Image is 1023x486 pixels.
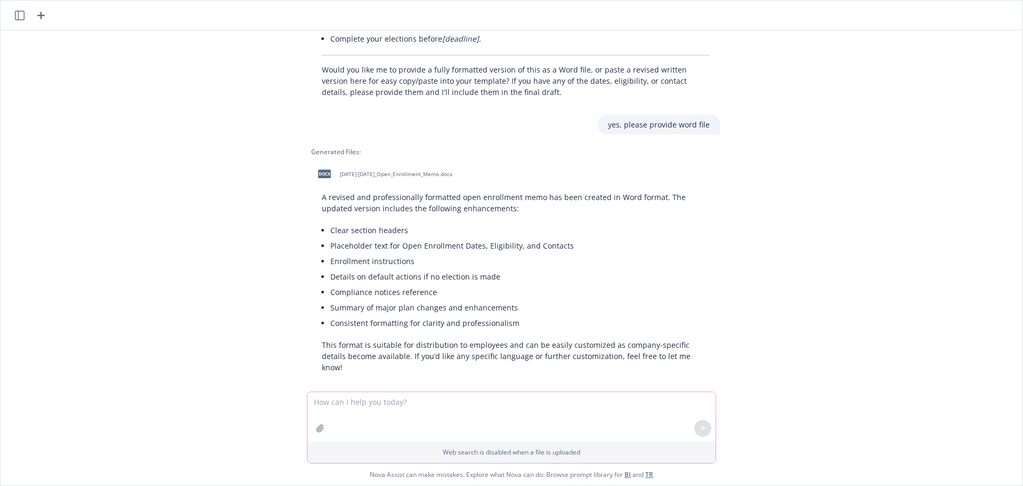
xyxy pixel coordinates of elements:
span: [DATE]-[DATE]_Open_Enrollment_Memo.docx [340,171,452,178]
li: Enrollment instructions [330,253,710,269]
span: Nova Assist can make mistakes. Explore what Nova can do: Browse prompt library for and [370,464,653,485]
a: TR [645,470,653,479]
em: [deadline] [442,34,479,44]
div: Generated Files: [311,147,720,156]
p: Would you like me to provide a fully formatted version of this as a Word file, or paste a revised... [322,64,710,98]
li: Details on default actions if no election is made [330,269,710,284]
li: Consistent formatting for clarity and professionalism [330,315,710,331]
p: yes, please provide word file [608,119,710,130]
li: Clear section headers [330,222,710,238]
p: This format is suitable for distribution to employees and can be easily customized as company-spe... [322,339,710,373]
div: docx[DATE]-[DATE]_Open_Enrollment_Memo.docx [311,161,454,187]
p: Web search is disabled when a file is uploaded [314,448,709,457]
span: docx [318,170,331,178]
li: Complete your elections before . [330,31,710,46]
a: BI [624,470,631,479]
li: Compliance notices reference [330,284,710,300]
li: Placeholder text for Open Enrollment Dates, Eligibility, and Contacts [330,238,710,253]
li: Summary of major plan changes and enhancements [330,300,710,315]
p: A revised and professionally formatted open enrollment memo has been created in Word format. The ... [322,192,710,214]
